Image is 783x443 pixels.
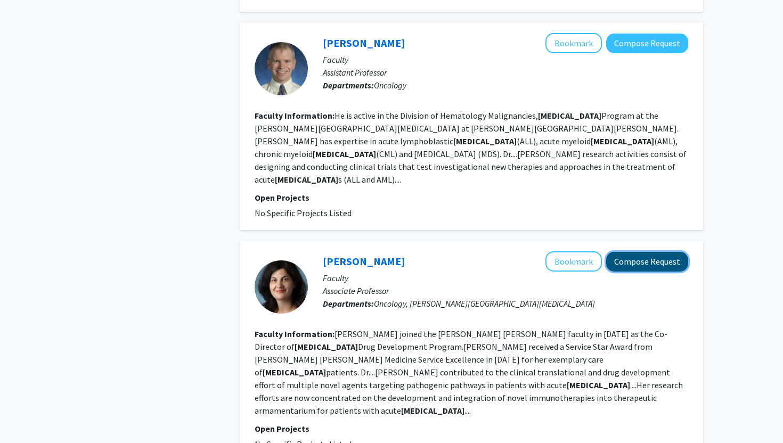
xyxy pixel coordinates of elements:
[401,405,464,416] b: [MEDICAL_DATA]
[255,110,335,121] b: Faculty Information:
[323,284,688,297] p: Associate Professor
[545,251,602,272] button: Add Ivana Gojo to Bookmarks
[323,298,374,309] b: Departments:
[606,252,688,272] button: Compose Request to Ivana Gojo
[374,298,595,309] span: Oncology, [PERSON_NAME][GEOGRAPHIC_DATA][MEDICAL_DATA]
[323,255,405,268] a: [PERSON_NAME]
[591,136,654,146] b: [MEDICAL_DATA]
[313,149,376,159] b: [MEDICAL_DATA]
[567,380,630,390] b: [MEDICAL_DATA]
[255,422,688,435] p: Open Projects
[374,80,406,91] span: Oncology
[295,341,358,352] b: [MEDICAL_DATA]
[538,110,601,121] b: [MEDICAL_DATA]
[255,329,683,416] fg-read-more: [PERSON_NAME] joined the [PERSON_NAME] [PERSON_NAME] faculty in [DATE] as the Co-Director of Drug...
[606,34,688,53] button: Compose Request to Jonathan Webster
[323,80,374,91] b: Departments:
[545,33,602,53] button: Add Jonathan Webster to Bookmarks
[323,36,405,50] a: [PERSON_NAME]
[323,272,688,284] p: Faculty
[8,395,45,435] iframe: Chat
[255,329,335,339] b: Faculty Information:
[255,110,687,185] fg-read-more: He is active in the Division of Hematology Malignancies, Program at the [PERSON_NAME][GEOGRAPHIC_...
[323,53,688,66] p: Faculty
[453,136,517,146] b: [MEDICAL_DATA]
[263,367,326,378] b: [MEDICAL_DATA]
[275,174,338,185] b: [MEDICAL_DATA]
[323,66,688,79] p: Assistant Professor
[255,191,688,204] p: Open Projects
[255,208,352,218] span: No Specific Projects Listed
